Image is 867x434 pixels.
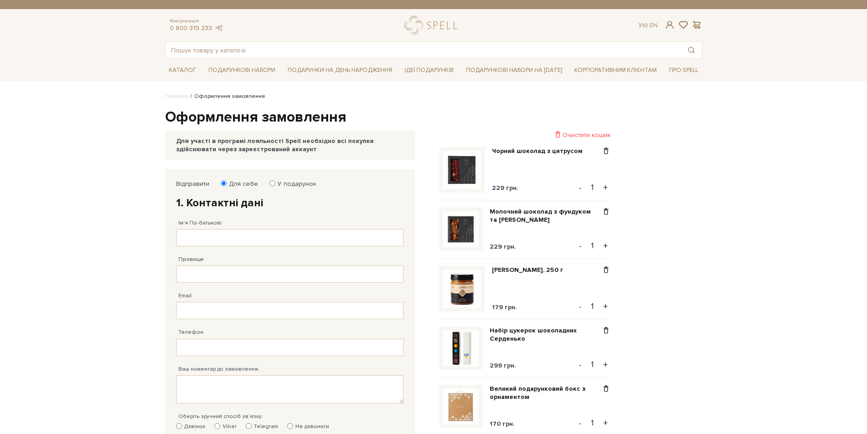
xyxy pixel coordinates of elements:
[443,211,479,247] img: Молочний шоколад з фундуком та солоною карамеллю
[287,423,329,431] label: Не дзвонити
[223,180,258,188] label: Для себе
[214,423,220,429] input: Viber
[176,137,404,153] div: Для участі в програмі лояльності Spell необхідно всі покупки здійснювати через зареєстрований акк...
[665,63,702,77] a: Про Spell
[188,92,265,101] li: Оформлення замовлення
[178,328,203,337] label: Телефон
[681,42,702,58] button: Пошук товару у каталозі
[490,208,601,224] a: Молочний шоколад з фундуком та [PERSON_NAME]
[439,131,611,139] div: Очистити кошик
[221,180,227,186] input: Для себе
[178,219,222,227] label: Ім'я По-батькові
[405,16,461,35] a: logo
[443,270,481,308] img: Карамель солона, 250 г
[176,196,404,210] h2: 1. Контактні дані
[178,413,263,421] label: Оберіть зручний спосіб зв`язку:
[170,18,223,24] span: Консультація:
[443,388,479,424] img: Великий подарунковий бокс з орнаментом
[639,21,658,30] div: Ук
[576,181,585,194] button: -
[166,42,681,58] input: Пошук товару у каталозі
[462,62,566,78] a: Подарункові набори на [DATE]
[165,63,200,77] a: Каталог
[490,327,601,343] a: Набір цукерок шоколадних Серденько
[492,303,517,311] span: 179 грн.
[600,358,611,372] button: +
[205,63,279,77] a: Подарункові набори
[600,239,611,253] button: +
[646,21,648,29] span: |
[165,108,702,127] h1: Оформлення замовлення
[490,243,516,250] span: 229 грн.
[490,362,516,369] span: 299 грн.
[576,300,585,313] button: -
[246,423,252,429] input: Telegram
[214,423,237,431] label: Viber
[176,180,209,188] label: Відправити
[576,358,585,372] button: -
[287,423,293,429] input: Не дзвонити
[176,423,182,429] input: Дзвінок
[178,292,192,300] label: Email
[214,24,223,32] a: telegram
[600,181,611,194] button: +
[492,147,589,155] a: Чорний шоколад з цитрусом
[401,63,457,77] a: Ідеї подарунків
[600,416,611,430] button: +
[165,93,188,100] a: Головна
[571,62,660,78] a: Корпоративним клієнтам
[178,365,259,373] label: Ваш коментар до замовлення.
[272,180,316,188] label: У подарунок
[170,24,212,32] a: 0 800 319 233
[284,63,396,77] a: Подарунки на День народження
[492,184,518,192] span: 229 грн.
[492,266,570,274] a: [PERSON_NAME], 250 г
[443,151,481,189] img: Чорний шоколад з цитрусом
[600,300,611,313] button: +
[443,330,479,366] img: Набір цукерок шоколадних Серденько
[576,416,585,430] button: -
[178,255,204,264] label: Прізвище
[176,423,205,431] label: Дзвінок
[649,21,658,29] a: En
[490,385,601,401] a: Великий подарунковий бокс з орнаментом
[269,180,275,186] input: У подарунок
[576,239,585,253] button: -
[490,420,515,428] span: 170 грн.
[246,423,278,431] label: Telegram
